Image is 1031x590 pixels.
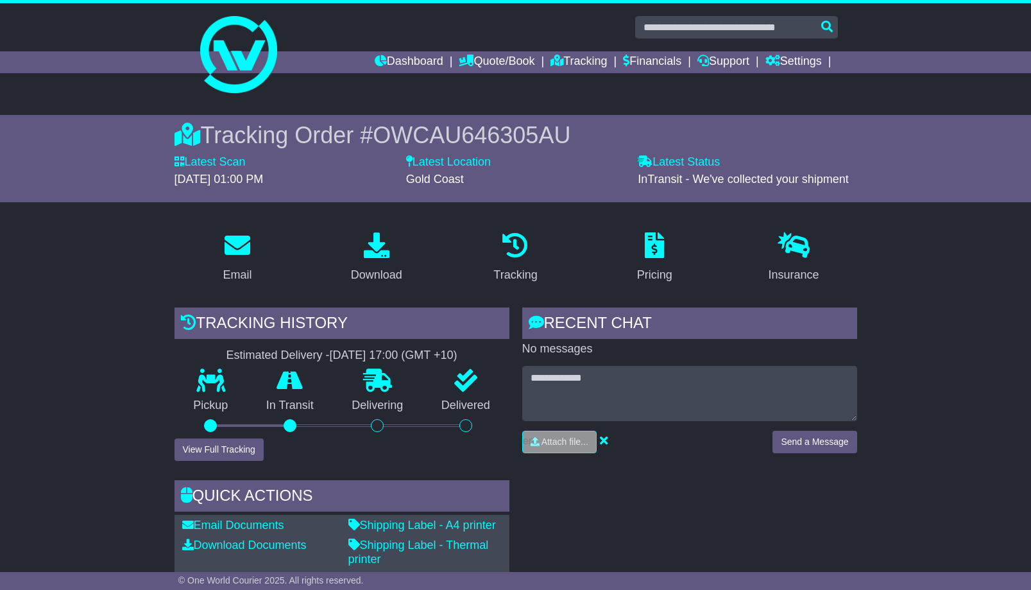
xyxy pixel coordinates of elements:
[351,266,402,284] div: Download
[175,173,264,186] span: [DATE] 01:00 PM
[375,51,443,73] a: Dashboard
[638,155,720,169] label: Latest Status
[765,51,822,73] a: Settings
[406,155,491,169] label: Latest Location
[550,51,607,73] a: Tracking
[493,266,537,284] div: Tracking
[485,228,545,288] a: Tracking
[182,539,307,551] a: Download Documents
[422,399,509,413] p: Delivered
[373,122,570,148] span: OWCAU646305AU
[333,399,423,413] p: Delivering
[178,575,364,586] span: © One World Courier 2025. All rights reserved.
[175,308,509,342] div: Tracking history
[247,399,333,413] p: In Transit
[772,431,856,453] button: Send a Message
[406,173,464,186] span: Gold Coast
[348,539,489,566] a: Shipping Label - Thermal printer
[637,266,672,284] div: Pricing
[623,51,681,73] a: Financials
[348,519,496,532] a: Shipping Label - A4 printer
[697,51,749,73] a: Support
[769,266,819,284] div: Insurance
[175,155,246,169] label: Latest Scan
[522,342,857,356] p: No messages
[175,121,857,149] div: Tracking Order #
[343,228,411,288] a: Download
[760,228,828,288] a: Insurance
[175,349,509,363] div: Estimated Delivery -
[638,173,849,186] span: InTransit - We've collected your shipment
[629,228,681,288] a: Pricing
[182,519,284,532] a: Email Documents
[175,438,264,461] button: View Full Tracking
[175,480,509,515] div: Quick Actions
[175,399,248,413] p: Pickup
[214,228,260,288] a: Email
[459,51,534,73] a: Quote/Book
[223,266,251,284] div: Email
[330,349,457,363] div: [DATE] 17:00 (GMT +10)
[522,308,857,342] div: RECENT CHAT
